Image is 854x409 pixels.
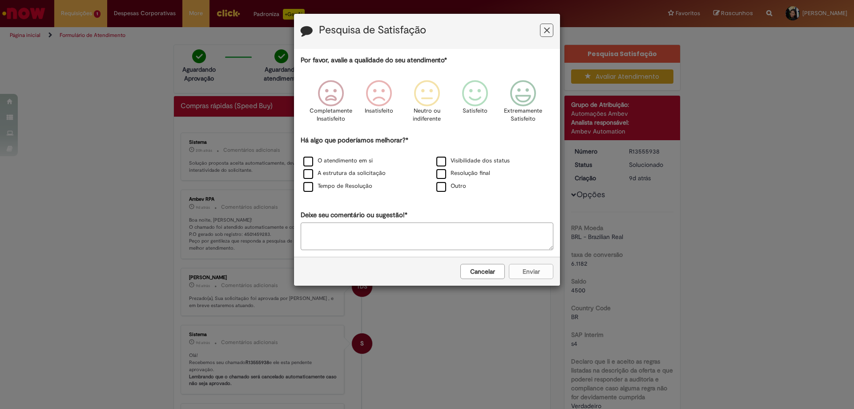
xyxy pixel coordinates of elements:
div: Extremamente Satisfeito [500,73,546,134]
p: Neutro ou indiferente [411,107,443,123]
label: Resolução final [436,169,490,178]
label: Visibilidade dos status [436,157,510,165]
label: A estrutura da solicitação [303,169,386,178]
div: Há algo que poderíamos melhorar?* [301,136,553,193]
div: Satisfeito [452,73,498,134]
div: Completamente Insatisfeito [308,73,353,134]
label: Pesquisa de Satisfação [319,24,426,36]
p: Extremamente Satisfeito [504,107,542,123]
p: Satisfeito [463,107,487,115]
div: Insatisfeito [356,73,402,134]
div: Neutro ou indiferente [404,73,450,134]
label: Por favor, avalie a qualidade do seu atendimento* [301,56,447,65]
p: Completamente Insatisfeito [310,107,352,123]
label: Outro [436,182,466,190]
label: Tempo de Resolução [303,182,372,190]
p: Insatisfeito [365,107,393,115]
label: O atendimento em si [303,157,373,165]
label: Deixe seu comentário ou sugestão!* [301,211,407,220]
button: Cancelar [460,264,505,279]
